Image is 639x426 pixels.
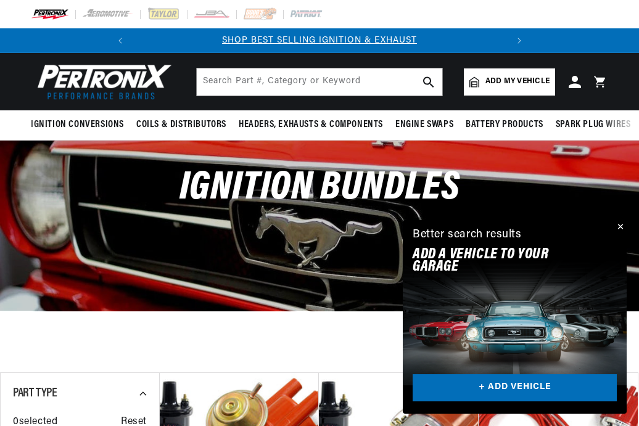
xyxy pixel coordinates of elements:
h2: Add A VEHICLE to your garage [413,248,586,274]
summary: Battery Products [460,110,550,139]
span: Ignition Bundles [179,168,460,208]
a: SHOP BEST SELLING IGNITION & EXHAUST [222,36,417,45]
span: Battery Products [466,118,543,131]
span: Engine Swaps [395,118,453,131]
span: Part Type [13,387,57,399]
button: search button [415,68,442,96]
summary: Coils & Distributors [130,110,233,139]
span: Coils & Distributors [136,118,226,131]
input: Search Part #, Category or Keyword [197,68,442,96]
a: Add my vehicle [464,68,555,96]
summary: Spark Plug Wires [550,110,637,139]
summary: Engine Swaps [389,110,460,139]
img: Pertronix [31,60,173,103]
a: + ADD VEHICLE [413,374,617,402]
span: Add my vehicle [485,76,550,88]
button: Translation missing: en.sections.announcements.previous_announcement [108,28,133,53]
div: Better search results [413,226,522,244]
span: Ignition Conversions [31,118,124,131]
span: Spark Plug Wires [556,118,631,131]
summary: Headers, Exhausts & Components [233,110,389,139]
button: Translation missing: en.sections.announcements.next_announcement [507,28,532,53]
button: Close [612,220,627,235]
div: 1 of 2 [133,34,507,47]
summary: Ignition Conversions [31,110,130,139]
div: Announcement [133,34,507,47]
span: Headers, Exhausts & Components [239,118,383,131]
